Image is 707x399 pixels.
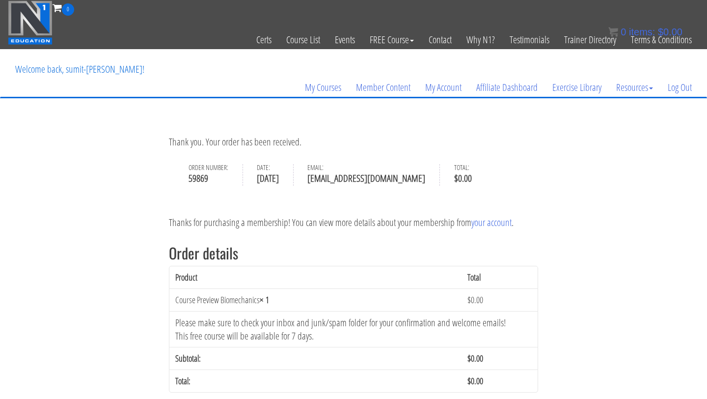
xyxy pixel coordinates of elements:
li: Date: [257,164,294,186]
a: Affiliate Dashboard [469,64,545,111]
a: your account [471,216,512,229]
a: Resources [609,64,660,111]
bdi: 0.00 [467,294,483,306]
a: Certs [249,16,279,64]
a: Contact [421,16,459,64]
a: Log Out [660,64,699,111]
a: Why N1? [459,16,502,64]
h2: Order details [169,245,538,261]
th: Product [169,266,462,288]
img: icon11.png [608,27,618,37]
a: 0 items: $0.00 [608,27,682,37]
span: 0 [62,3,74,16]
strong: [EMAIL_ADDRESS][DOMAIN_NAME] [307,171,425,186]
span: $ [467,375,471,387]
a: Trainer Directory [557,16,624,64]
span: items: [629,27,655,37]
th: Subtotal: [169,347,462,370]
p: Welcome back, sumit-[PERSON_NAME]! [8,50,152,89]
li: Total: [454,164,486,186]
p: Thank you. Your order has been received. [169,135,538,149]
img: n1-education [8,0,53,45]
a: Testimonials [502,16,557,64]
th: Total [462,266,538,288]
span: $ [658,27,663,37]
span: $ [467,294,471,306]
a: My Account [418,64,469,111]
span: 0.00 [467,375,483,387]
span: 0 [621,27,626,37]
span: $ [467,352,471,364]
a: 0 [53,1,74,14]
p: Please make sure to check your inbox and junk/spam folder for your confirmation and welcome email... [175,316,532,342]
strong: [DATE] [257,171,279,186]
bdi: 0.00 [454,171,472,185]
a: Terms & Conditions [624,16,699,64]
a: Exercise Library [545,64,609,111]
a: Events [327,16,362,64]
span: 0.00 [467,352,483,364]
li: Email: [307,164,440,186]
td: Course Preview Biomechanics [169,288,462,311]
li: Order number: [189,164,243,186]
a: Member Content [349,64,418,111]
a: Course List [279,16,327,64]
p: Thanks for purchasing a membership! You can view more details about your membership from . [169,215,538,230]
strong: 59869 [189,171,228,186]
a: FREE Course [362,16,421,64]
a: My Courses [298,64,349,111]
span: $ [454,171,458,185]
th: Total: [169,370,462,392]
strong: × 1 [260,294,269,306]
bdi: 0.00 [658,27,682,37]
